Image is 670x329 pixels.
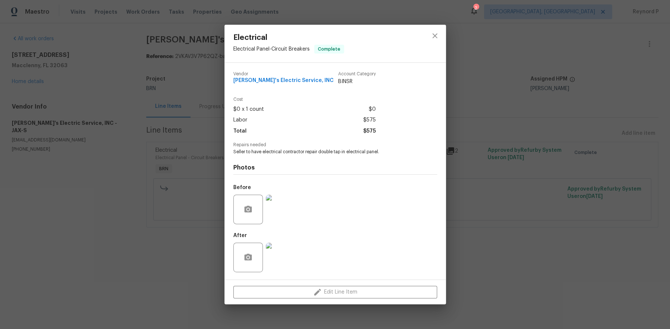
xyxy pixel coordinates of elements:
span: $0 [369,104,376,115]
h5: Before [233,185,251,190]
div: 2 [473,4,478,12]
span: Electrical [233,34,344,42]
span: Vendor [233,72,334,76]
button: close [426,27,444,45]
span: Account Category [338,72,376,76]
span: $0 x 1 count [233,104,264,115]
span: $575 [363,126,376,137]
span: Seller to have electrical contractor repair double tap in electrical panel. [233,149,417,155]
span: Complete [315,45,343,53]
h5: After [233,233,247,238]
span: Electrical Panel - Circuit Breakers [233,46,310,51]
span: Cost [233,97,376,102]
span: $575 [363,115,376,126]
span: Total [233,126,247,137]
span: Repairs needed [233,143,437,147]
h4: Photos [233,164,437,171]
span: BINSR [338,78,376,85]
span: [PERSON_NAME]'s Electric Service, INC [233,78,334,83]
span: Labor [233,115,247,126]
